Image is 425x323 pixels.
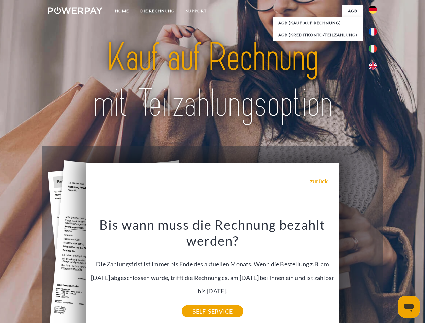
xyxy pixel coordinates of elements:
[109,5,135,17] a: Home
[48,7,102,14] img: logo-powerpay-white.svg
[369,6,377,14] img: de
[310,178,328,184] a: zurück
[273,17,363,29] a: AGB (Kauf auf Rechnung)
[90,217,335,311] div: Die Zahlungsfrist ist immer bis Ende des aktuellen Monats. Wenn die Bestellung z.B. am [DATE] abg...
[369,28,377,36] img: fr
[64,32,361,129] img: title-powerpay_de.svg
[135,5,180,17] a: DIE RECHNUNG
[90,217,335,249] h3: Bis wann muss die Rechnung bezahlt werden?
[369,62,377,70] img: en
[369,45,377,53] img: it
[398,296,420,318] iframe: Schaltfläche zum Öffnen des Messaging-Fensters
[180,5,212,17] a: SUPPORT
[182,305,243,317] a: SELF-SERVICE
[342,5,363,17] a: agb
[273,29,363,41] a: AGB (Kreditkonto/Teilzahlung)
